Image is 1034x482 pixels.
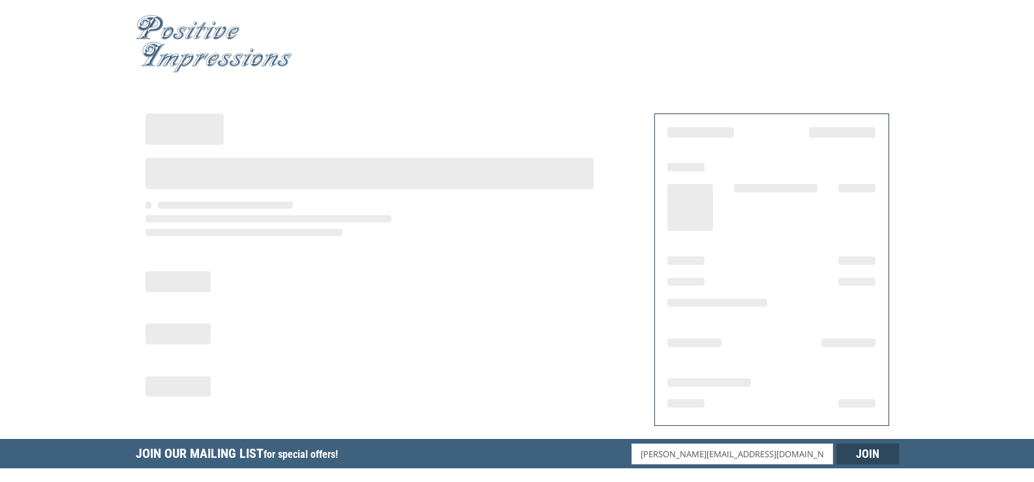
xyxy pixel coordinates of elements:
[264,448,338,460] span: for special offers!
[136,15,292,73] img: Positive Impressions
[631,444,833,464] input: Email
[836,444,899,464] input: Join
[136,439,344,472] h5: Join Our Mailing List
